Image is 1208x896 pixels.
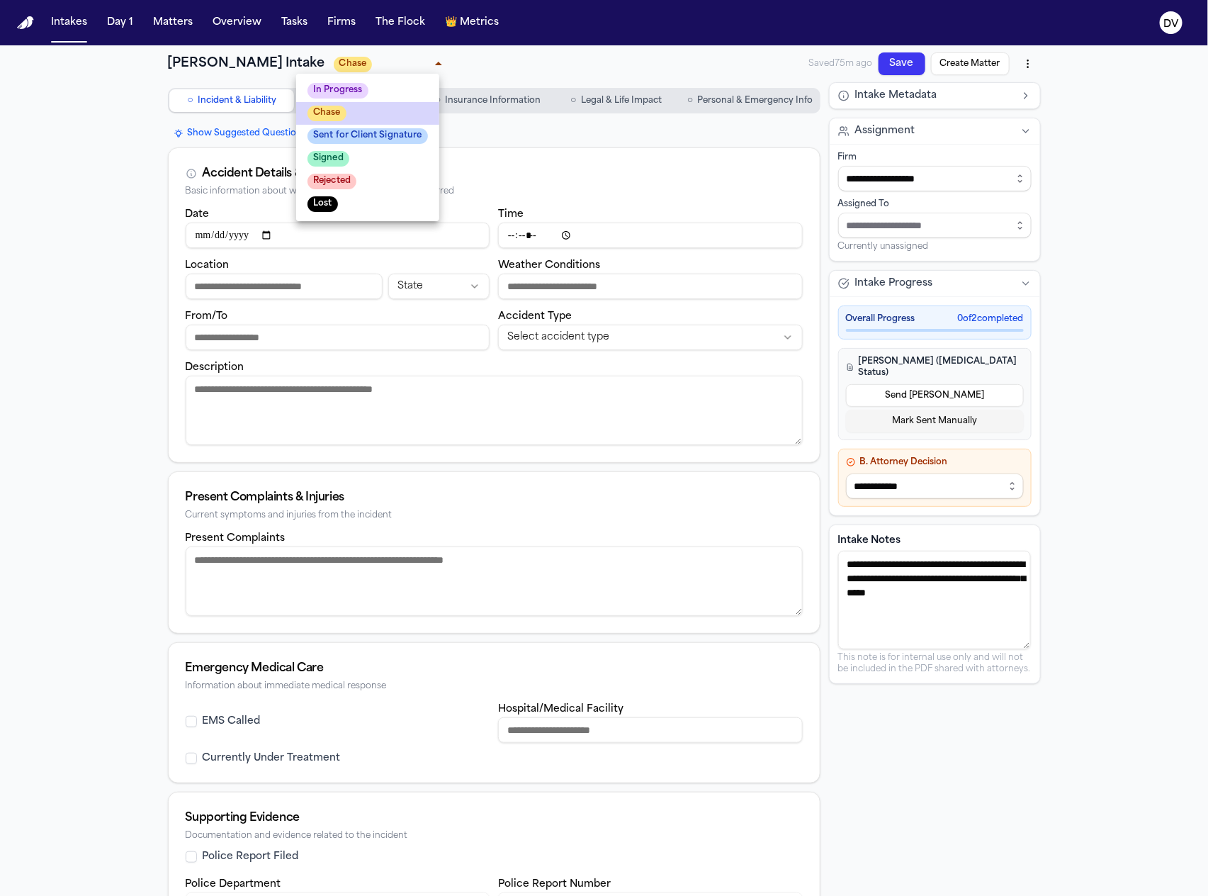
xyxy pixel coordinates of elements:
[307,174,356,189] span: Rejected
[307,106,346,121] span: Chase
[307,196,338,212] span: Lost
[307,151,349,167] span: Signed
[307,83,368,99] span: In Progress
[307,128,428,144] span: Sent for Client Signature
